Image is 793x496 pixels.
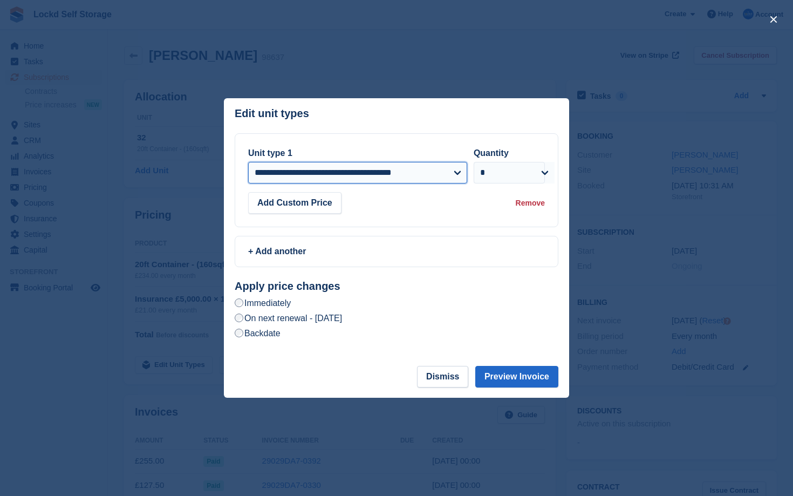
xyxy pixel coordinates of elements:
label: Quantity [474,148,509,158]
a: + Add another [235,236,558,267]
label: Immediately [235,297,291,309]
button: Preview Invoice [475,366,558,388]
button: close [765,11,782,28]
button: Dismiss [417,366,468,388]
label: Unit type 1 [248,148,292,158]
strong: Apply price changes [235,280,340,292]
input: On next renewal - [DATE] [235,314,243,322]
label: Backdate [235,328,281,339]
div: + Add another [248,245,545,258]
button: Add Custom Price [248,192,341,214]
label: On next renewal - [DATE] [235,312,342,324]
div: Remove [516,198,545,209]
input: Immediately [235,298,243,307]
p: Edit unit types [235,107,309,120]
input: Backdate [235,329,243,337]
